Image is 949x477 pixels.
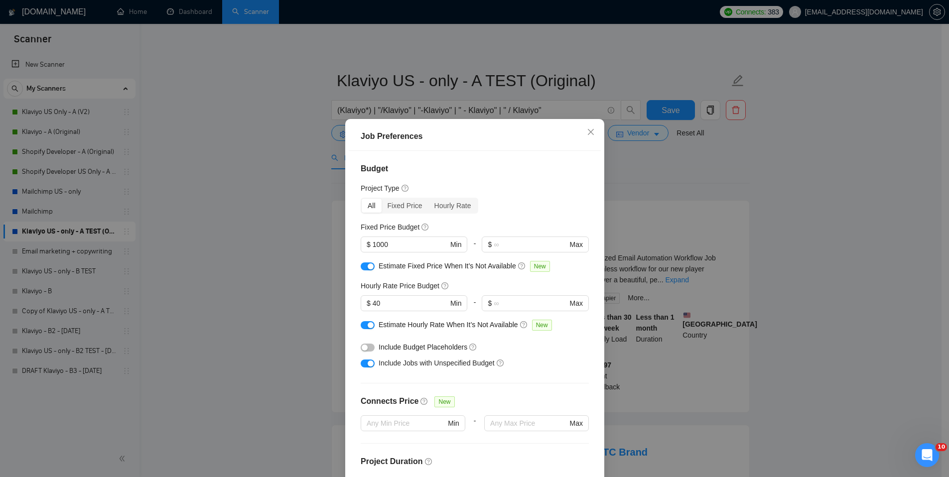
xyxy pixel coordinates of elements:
[467,295,482,319] div: -
[450,239,461,250] span: Min
[367,418,446,429] input: Any Min Price
[361,222,419,233] h5: Fixed Price Budget
[381,199,428,213] div: Fixed Price
[494,239,567,250] input: ∞
[379,321,518,329] span: Estimate Hourly Rate When It’s Not Available
[428,199,477,213] div: Hourly Rate
[469,343,477,351] span: question-circle
[421,223,429,231] span: question-circle
[434,396,454,407] span: New
[490,418,567,429] input: Any Max Price
[936,443,947,451] span: 10
[465,415,484,443] div: -
[361,395,418,407] h4: Connects Price
[379,262,516,270] span: Estimate Fixed Price When It’s Not Available
[372,239,448,250] input: 0
[367,239,371,250] span: $
[441,282,449,290] span: question-circle
[569,239,582,250] span: Max
[367,298,371,309] span: $
[379,359,495,367] span: Include Jobs with Unspecified Budget
[450,298,461,309] span: Min
[420,397,428,405] span: question-circle
[361,280,439,291] h5: Hourly Rate Price Budget
[467,237,482,260] div: -
[587,128,595,136] span: close
[362,199,382,213] div: All
[448,418,459,429] span: Min
[520,321,528,329] span: question-circle
[915,443,939,467] iframe: Intercom live chat
[401,184,409,192] span: question-circle
[518,262,526,270] span: question-circle
[424,458,432,466] span: question-circle
[569,298,582,309] span: Max
[361,130,589,142] div: Job Preferences
[569,418,582,429] span: Max
[577,119,604,146] button: Close
[496,359,504,367] span: question-circle
[494,298,567,309] input: ∞
[532,320,551,331] span: New
[372,298,448,309] input: 0
[361,183,400,194] h5: Project Type
[361,456,589,468] h4: Project Duration
[530,261,549,272] span: New
[379,343,467,351] span: Include Budget Placeholders
[488,239,492,250] span: $
[361,163,589,175] h4: Budget
[488,298,492,309] span: $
